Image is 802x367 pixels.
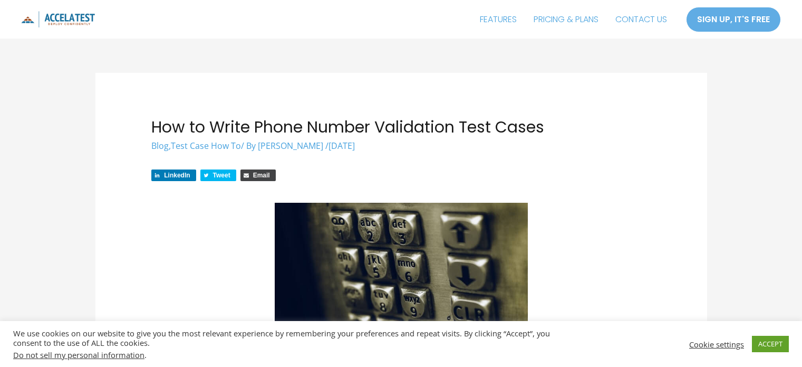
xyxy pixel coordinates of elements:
span: LinkedIn [164,172,190,179]
a: [PERSON_NAME] [258,140,325,152]
a: PRICING & PLANS [525,6,607,33]
a: Share on LinkedIn [151,170,196,181]
a: ACCEPT [752,336,789,352]
a: Cookie settings [689,340,744,349]
div: We use cookies on our website to give you the most relevant experience by remembering your prefer... [13,328,556,360]
a: Blog [151,140,169,152]
a: SIGN UP, IT'S FREE [686,7,781,32]
span: [PERSON_NAME] [258,140,323,152]
span: , [151,140,241,152]
a: Share via Email [240,170,276,181]
span: Email [253,172,270,179]
a: FEATURES [471,6,525,33]
div: . [13,350,556,360]
span: Tweet [213,172,230,179]
a: Share on Twitter [200,170,236,181]
h1: How to Write Phone Number Validation Test Cases [151,118,651,137]
a: CONTACT US [607,6,675,33]
a: Do not sell my personal information [13,350,144,360]
img: icon [21,11,95,27]
div: / By / [151,140,651,152]
a: Test Case How To [171,140,241,152]
nav: Site Navigation [471,6,675,33]
span: [DATE] [328,140,355,152]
